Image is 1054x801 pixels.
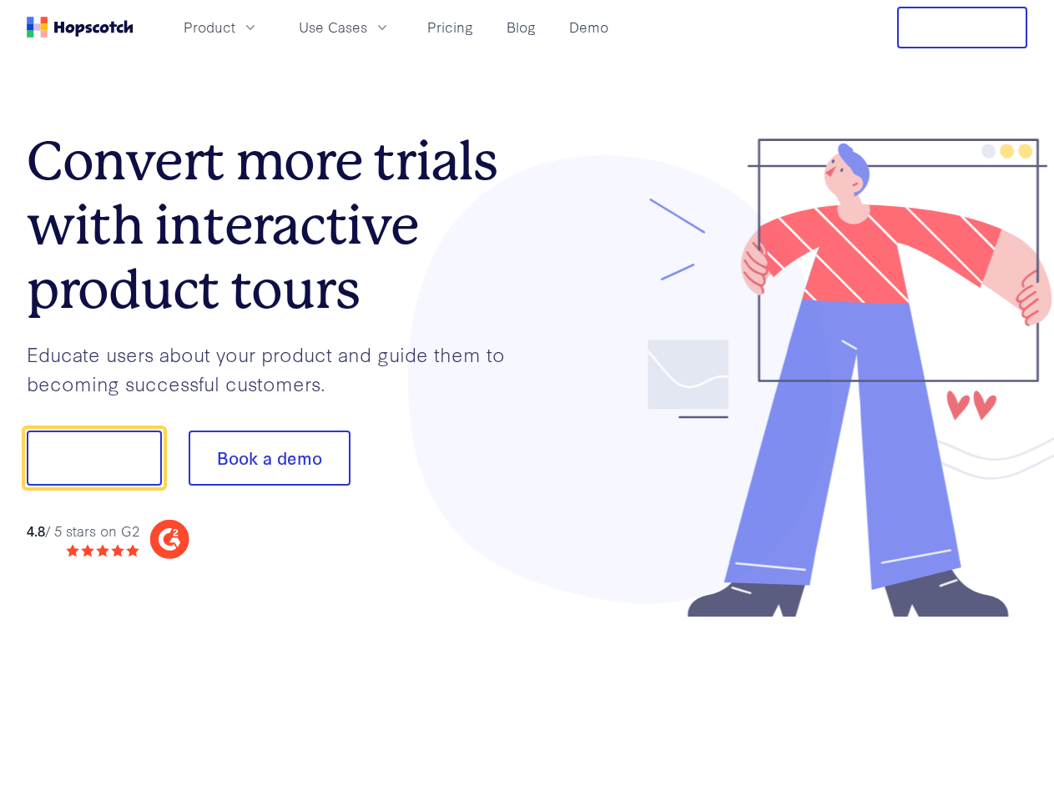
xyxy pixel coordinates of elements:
[27,431,162,486] button: Show me!
[27,521,45,540] strong: 4.8
[299,17,367,38] span: Use Cases
[27,129,527,321] h1: Convert more trials with interactive product tours
[897,7,1027,48] button: Free Trial
[27,340,527,397] p: Educate users about your product and guide them to becoming successful customers.
[184,17,235,38] span: Product
[27,521,139,542] div: / 5 stars on G2
[174,13,269,41] button: Product
[500,13,542,41] a: Blog
[421,13,480,41] a: Pricing
[562,13,615,41] a: Demo
[189,431,350,486] button: Book a demo
[289,13,401,41] button: Use Cases
[27,17,134,38] a: Home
